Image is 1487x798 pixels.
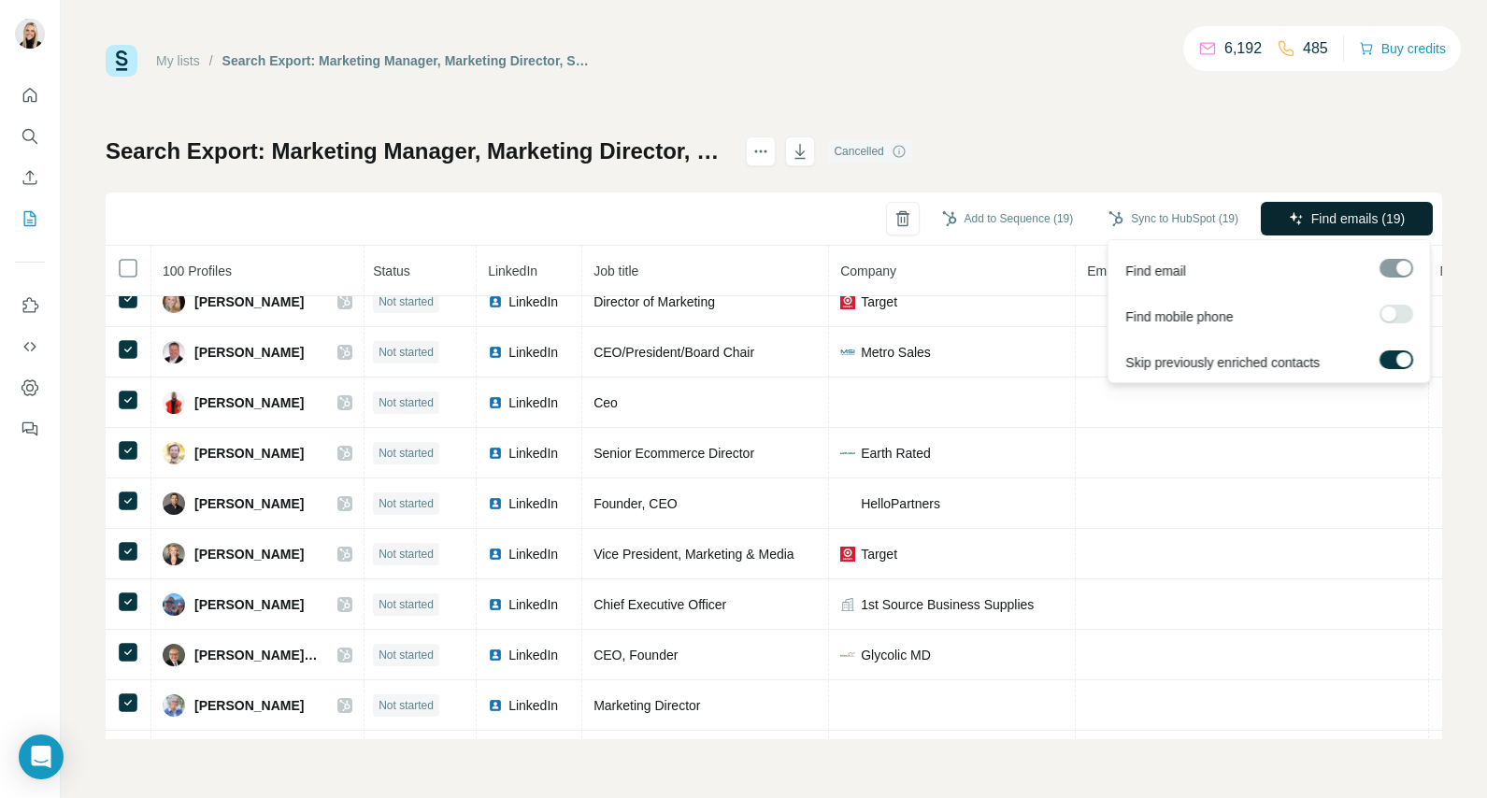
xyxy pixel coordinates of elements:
img: Avatar [163,694,185,717]
p: 6,192 [1224,37,1262,60]
button: Enrich CSV [15,161,45,194]
span: Not started [379,596,434,613]
a: My lists [156,53,200,68]
img: LinkedIn logo [488,395,503,410]
p: 485 [1303,37,1328,60]
span: [PERSON_NAME] [194,444,304,463]
span: Email [1087,264,1120,278]
span: [PERSON_NAME] [194,595,304,614]
img: company-logo [840,502,855,505]
button: Sync to HubSpot (19) [1095,205,1251,233]
span: LinkedIn [488,264,537,278]
img: LinkedIn logo [488,597,503,612]
span: Not started [379,697,434,714]
button: Buy credits [1359,36,1446,62]
span: Job title [593,264,638,278]
img: LinkedIn logo [488,496,503,511]
span: [PERSON_NAME], MBA [194,646,319,664]
span: Find emails (19) [1311,209,1405,228]
span: Not started [379,293,434,310]
span: Find mobile phone [1125,307,1233,326]
span: LinkedIn [508,343,558,362]
span: Not started [379,647,434,663]
img: Surfe Logo [106,45,137,77]
span: Skip previously enriched contacts [1125,353,1320,372]
span: Marketing Director [593,698,700,713]
span: [PERSON_NAME] [194,696,304,715]
button: Use Surfe on LinkedIn [15,289,45,322]
span: LinkedIn [508,393,558,412]
img: company-logo [840,294,855,309]
span: Glycolic MD [861,646,931,664]
span: Ceo [593,395,618,410]
span: Company [840,264,896,278]
span: Director of Marketing [593,294,715,309]
img: company-logo [840,652,855,658]
button: Search [15,120,45,153]
span: Not started [379,445,434,462]
span: LinkedIn [508,545,558,563]
div: Search Export: Marketing Manager, Marketing Director, Sales And Marketing Specialist, Marketing E... [222,51,593,70]
span: Senior Ecommerce Director [593,446,754,461]
span: [PERSON_NAME] [194,494,304,513]
img: Avatar [163,392,185,414]
span: Target [861,545,897,563]
span: [PERSON_NAME] [194,393,304,412]
span: LinkedIn [508,646,558,664]
span: [PERSON_NAME] [194,545,304,563]
span: Not started [379,394,434,411]
img: Avatar [163,341,185,363]
button: Feedback [15,412,45,446]
img: Avatar [163,442,185,464]
button: Add to Sequence (19) [929,205,1087,233]
span: Vice President, Marketing & Media [593,547,794,562]
span: CEO/President/Board Chair [593,345,754,360]
img: company-logo [840,452,855,454]
span: Not started [379,344,434,361]
span: [PERSON_NAME] [194,292,304,311]
span: HelloPartners [861,494,940,513]
span: LinkedIn [508,696,558,715]
div: Cancelled [828,140,911,163]
button: Find emails (19) [1261,202,1433,235]
img: Avatar [163,644,185,666]
img: Avatar [163,543,185,565]
span: Metro Sales [861,343,931,362]
div: Open Intercom Messenger [19,734,64,779]
img: Avatar [163,291,185,313]
img: Avatar [163,593,185,616]
h1: Search Export: Marketing Manager, Marketing Director, Sales And Marketing Specialist, Marketing E... [106,136,729,166]
button: Dashboard [15,371,45,405]
img: LinkedIn logo [488,547,503,562]
span: Chief Executive Officer [593,597,726,612]
span: Not started [379,495,434,512]
span: LinkedIn [508,444,558,463]
img: Avatar [15,19,45,49]
span: LinkedIn [508,595,558,614]
img: LinkedIn logo [488,345,503,360]
img: LinkedIn logo [488,698,503,713]
span: Status [373,264,410,278]
span: Find email [1125,262,1186,280]
button: My lists [15,202,45,235]
span: CEO, Founder [593,648,678,663]
img: company-logo [840,547,855,562]
li: / [209,51,213,70]
img: LinkedIn logo [488,648,503,663]
span: Mobile [1440,264,1479,278]
span: Founder, CEO [593,496,678,511]
img: LinkedIn logo [488,294,503,309]
img: company-logo [840,345,855,360]
span: LinkedIn [508,494,558,513]
span: Earth Rated [861,444,931,463]
button: Quick start [15,78,45,112]
button: Use Surfe API [15,330,45,363]
span: Target [861,292,897,311]
span: LinkedIn [508,292,558,311]
span: 100 Profiles [163,264,232,278]
span: Not started [379,546,434,563]
img: LinkedIn logo [488,446,503,461]
img: Avatar [163,492,185,515]
button: actions [746,136,776,166]
span: 1st Source Business Supplies [861,595,1034,614]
